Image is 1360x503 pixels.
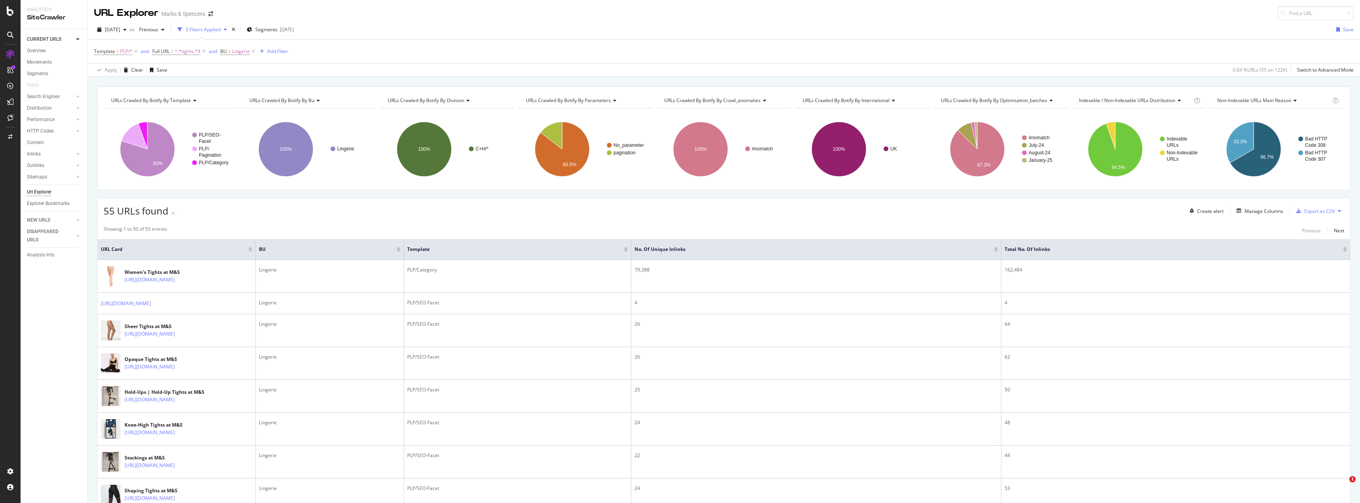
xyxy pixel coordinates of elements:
button: Clear [121,64,143,76]
text: C+H/* [476,146,489,152]
a: Content [27,139,82,147]
div: PLP/SEO-Facet [407,485,628,492]
div: Clear [131,66,143,73]
div: PLP/SEO-Facet [407,419,628,426]
span: Full URL [152,48,170,55]
div: PLP/Category [407,266,628,273]
svg: A chart. [104,115,237,184]
div: PLP/SEO-Facet [407,321,628,328]
button: and [209,47,217,55]
div: Analytics [27,6,81,13]
div: Previous [1302,227,1321,234]
img: Equal [172,212,175,214]
text: 80% [153,161,162,166]
span: Previous [136,26,158,33]
div: Analysis Info [27,251,55,259]
span: No. of Unique Inlinks [635,246,982,253]
text: pagination [614,150,635,156]
h4: Non-Indexable URLs Main Reason [1216,94,1331,107]
div: Movements [27,58,52,66]
span: 2025 Aug. 23rd [105,26,120,33]
span: = [228,48,231,55]
text: Facet [199,139,211,144]
div: Opaque Tights at M&S [125,356,209,363]
div: Search Engines [27,93,60,101]
div: A chart. [518,115,652,184]
text: 87.3% [977,162,990,168]
a: Performance [27,116,74,124]
div: Outlinks [27,161,44,170]
span: Template [407,246,612,253]
text: Non-Indexable [1167,150,1198,156]
a: Analysis Info [27,251,82,259]
div: Lingerie [259,321,400,328]
text: Bad HTTP [1305,150,1327,156]
text: UK [890,146,897,152]
div: A chart. [933,115,1067,184]
button: Add Filter [257,47,288,56]
div: times [230,26,237,34]
h4: Indexable / Non-Indexable URLs Distribution [1077,94,1192,107]
span: BU [259,246,385,253]
div: Overview [27,47,46,55]
a: Segments [27,70,82,78]
div: Shaping Tights at M&S [125,487,209,494]
h4: URLs Crawled By Botify By international [801,94,922,107]
text: 85.5% [563,162,576,167]
div: 162,484 [1005,266,1347,273]
div: Lingerie [259,485,400,492]
div: A chart. [380,115,514,184]
div: Add Filter [267,48,288,55]
text: PLP/SEO- [199,132,221,138]
button: Previous [1302,226,1321,235]
img: main image [101,416,121,442]
span: Segments [255,26,278,33]
div: Save [157,66,167,73]
a: [URL][DOMAIN_NAME] [125,396,175,404]
span: Non-Indexable URLs Main Reason [1217,97,1291,104]
div: PLP/SEO-Facet [407,353,628,361]
text: August-24 [1029,150,1050,156]
text: 94.5% [1112,165,1125,170]
div: Lingerie [259,353,400,361]
a: Outlinks [27,161,74,170]
div: Save [1343,26,1354,33]
text: 100% [695,146,707,152]
span: ^.*tights.*$ [175,46,200,57]
div: Next [1334,227,1344,234]
h4: URLs Crawled By Botify By template [110,94,231,107]
a: [URL][DOMAIN_NAME] [125,276,175,284]
a: CURRENT URLS [27,35,74,44]
text: Code 307 [1305,156,1326,162]
div: NEW URLS [27,216,50,224]
span: PLP/* [120,46,132,57]
text: 100% [833,146,845,152]
div: Url Explorer [27,188,51,196]
div: and [209,48,217,55]
div: HTTP Codes [27,127,54,135]
button: Create alert [1186,205,1224,217]
span: URLs Crawled By Botify By parameters [526,97,611,104]
span: URLs Crawled By Botify By international [803,97,890,104]
span: URLs Crawled By Botify By optimisation_batches [941,97,1047,104]
a: Sitemaps [27,173,74,181]
div: 4 [1005,299,1347,306]
div: Sheer Tights at M&S [125,323,209,330]
svg: A chart. [242,115,376,184]
div: 3 Filters Applied [185,26,221,33]
text: 66.7% [1260,154,1274,160]
div: Segments [27,70,48,78]
text: URLs [1167,156,1179,162]
a: [URL][DOMAIN_NAME] [125,494,175,502]
div: Manage Columns [1245,208,1283,214]
div: Sitemaps [27,173,47,181]
input: Find a URL [1278,6,1354,20]
span: BU [220,48,227,55]
span: 55 URLs found [104,204,168,217]
text: Code 308 [1305,142,1326,148]
a: [URL][DOMAIN_NAME] [125,461,175,469]
div: 0.04 % URLs ( 55 on 122K ) [1233,66,1287,73]
div: Knee-High Tights at M&S [125,421,209,429]
button: Save [147,64,167,76]
div: Content [27,139,44,147]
